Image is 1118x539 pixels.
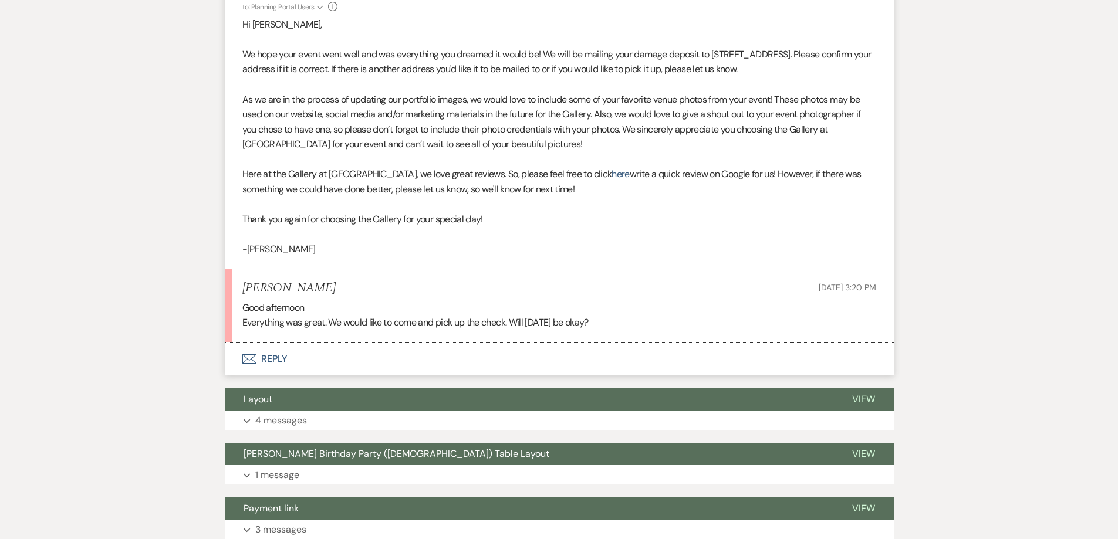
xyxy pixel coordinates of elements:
p: 3 messages [255,522,306,537]
span: Layout [244,393,272,405]
button: View [833,388,894,411]
p: 1 message [255,467,299,483]
button: Layout [225,388,833,411]
p: Here at the Gallery at [GEOGRAPHIC_DATA], we love great reviews. So, please feel free to click wr... [242,167,876,196]
span: View [852,502,875,514]
a: here [612,168,629,180]
p: Everything was great. We would like to come and pick up the check. Will [DATE] be okay? [242,315,876,330]
button: 1 message [225,465,894,485]
button: 4 messages [225,411,894,430]
span: [PERSON_NAME] Birthday Party ([DEMOGRAPHIC_DATA]) Table Layout [244,448,549,460]
button: [PERSON_NAME] Birthday Party ([DEMOGRAPHIC_DATA]) Table Layout [225,443,833,465]
p: As we are in the process of updating our portfolio images, we would love to include some of your ... [242,92,876,152]
p: We hope your event went well and was everything you dreamed it would be! We will be mailing your ... [242,47,876,77]
p: Good afternoon [242,300,876,316]
p: -[PERSON_NAME] [242,242,876,257]
button: Payment link [225,497,833,520]
p: Hi [PERSON_NAME], [242,17,876,32]
h5: [PERSON_NAME] [242,281,336,296]
button: View [833,497,894,520]
button: View [833,443,894,465]
p: 4 messages [255,413,307,428]
button: to: Planning Portal Users [242,2,326,12]
span: [DATE] 3:20 PM [819,282,876,293]
p: Thank you again for choosing the Gallery for your special day! [242,212,876,227]
span: View [852,448,875,460]
span: View [852,393,875,405]
span: to: Planning Portal Users [242,2,315,12]
span: Payment link [244,502,299,514]
button: Reply [225,343,894,375]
